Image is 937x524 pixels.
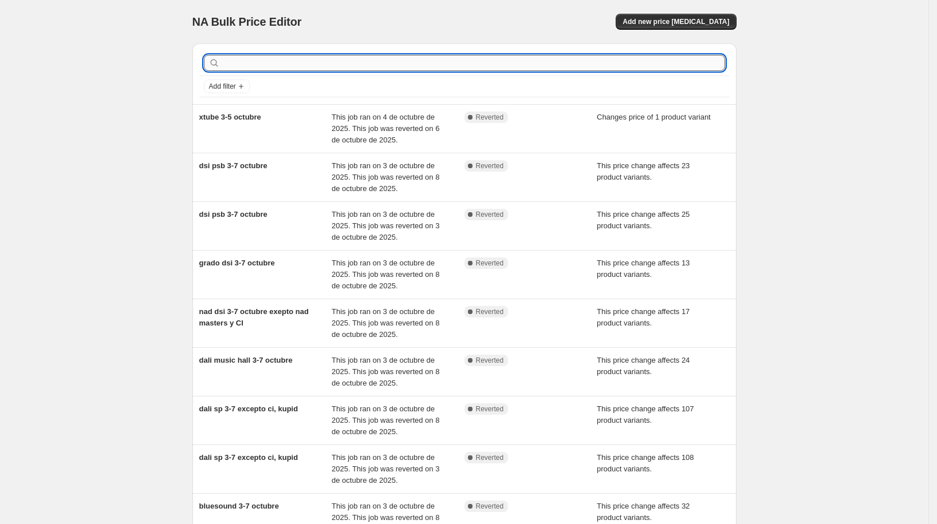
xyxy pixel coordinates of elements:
[332,307,439,339] span: This job ran on 3 de octubre de 2025. This job was reverted on 8 de octubre de 2025.
[476,259,504,268] span: Reverted
[332,404,439,436] span: This job ran on 3 de octubre de 2025. This job was reverted on 8 de octubre de 2025.
[332,113,439,144] span: This job ran on 4 de octubre de 2025. This job was reverted on 6 de octubre de 2025.
[616,14,736,30] button: Add new price [MEDICAL_DATA]
[597,161,690,181] span: This price change affects 23 product variants.
[332,259,439,290] span: This job ran on 3 de octubre de 2025. This job was reverted on 8 de octubre de 2025.
[597,210,690,230] span: This price change affects 25 product variants.
[199,113,261,121] span: xtube 3-5 octubre
[597,113,711,121] span: Changes price of 1 product variant
[332,453,439,485] span: This job ran on 3 de octubre de 2025. This job was reverted on 3 de octubre de 2025.
[623,17,729,26] span: Add new price [MEDICAL_DATA]
[597,307,690,327] span: This price change affects 17 product variants.
[209,82,236,91] span: Add filter
[332,356,439,387] span: This job ran on 3 de octubre de 2025. This job was reverted on 8 de octubre de 2025.
[199,307,309,327] span: nad dsi 3-7 octubre exepto nad masters y CI
[199,502,279,510] span: bluesound 3-7 octubre
[476,356,504,365] span: Reverted
[476,113,504,122] span: Reverted
[332,161,439,193] span: This job ran on 3 de octubre de 2025. This job was reverted on 8 de octubre de 2025.
[476,161,504,170] span: Reverted
[192,15,302,28] span: NA Bulk Price Editor
[199,259,275,267] span: grado dsi 3-7 octubre
[597,453,694,473] span: This price change affects 108 product variants.
[476,453,504,462] span: Reverted
[597,356,690,376] span: This price change affects 24 product variants.
[476,210,504,219] span: Reverted
[199,453,298,462] span: dali sp 3-7 excepto ci, kupid
[332,210,439,241] span: This job ran on 3 de octubre de 2025. This job was reverted on 3 de octubre de 2025.
[476,307,504,316] span: Reverted
[597,502,690,522] span: This price change affects 32 product variants.
[597,404,694,424] span: This price change affects 107 product variants.
[199,210,267,219] span: dsi psb 3-7 octubre
[199,161,267,170] span: dsi psb 3-7 octubre
[476,502,504,511] span: Reverted
[476,404,504,414] span: Reverted
[199,356,293,364] span: dali music hall 3-7 octubre
[597,259,690,279] span: This price change affects 13 product variants.
[204,80,250,93] button: Add filter
[199,404,298,413] span: dali sp 3-7 excepto ci, kupid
